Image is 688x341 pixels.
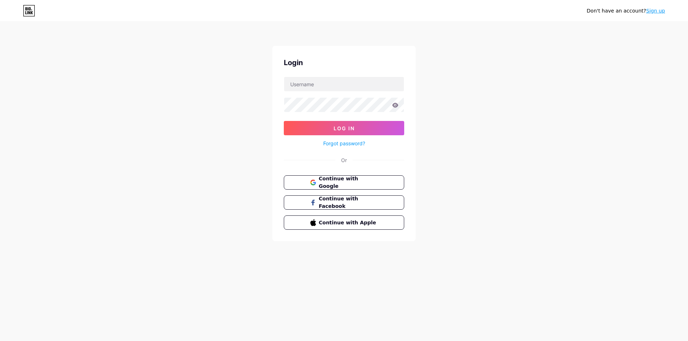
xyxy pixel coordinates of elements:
[587,7,665,15] div: Don't have an account?
[284,215,404,230] button: Continue with Apple
[646,8,665,14] a: Sign up
[323,140,365,147] a: Forgot password?
[284,175,404,190] button: Continue with Google
[284,195,404,210] button: Continue with Facebook
[284,121,404,135] button: Log In
[341,156,347,164] div: Or
[284,77,404,91] input: Username
[319,195,378,210] span: Continue with Facebook
[334,125,355,131] span: Log In
[284,57,404,68] div: Login
[319,175,378,190] span: Continue with Google
[319,219,378,226] span: Continue with Apple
